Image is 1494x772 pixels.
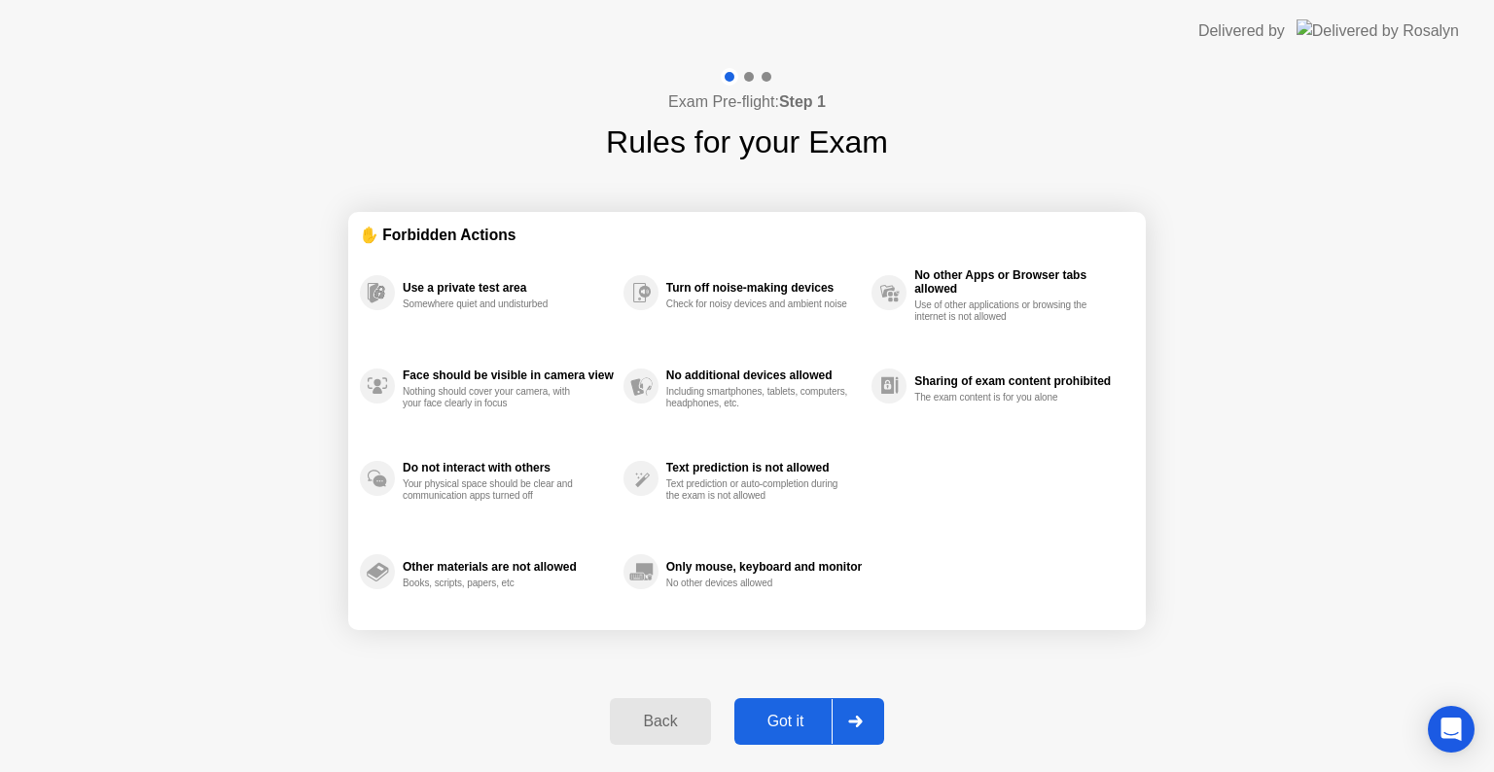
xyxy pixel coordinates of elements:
[403,386,587,409] div: Nothing should cover your camera, with your face clearly in focus
[616,713,704,730] div: Back
[914,392,1098,404] div: The exam content is for you alone
[666,578,850,589] div: No other devices allowed
[734,698,884,745] button: Got it
[610,698,710,745] button: Back
[666,298,850,310] div: Check for noisy devices and ambient noise
[403,560,614,574] div: Other materials are not allowed
[914,299,1098,323] div: Use of other applications or browsing the internet is not allowed
[403,461,614,474] div: Do not interact with others
[403,281,614,295] div: Use a private test area
[666,281,862,295] div: Turn off noise-making devices
[668,90,826,114] h4: Exam Pre-flight:
[666,368,862,382] div: No additional devices allowed
[666,461,862,474] div: Text prediction is not allowed
[914,268,1124,296] div: No other Apps or Browser tabs allowed
[779,93,826,110] b: Step 1
[606,119,888,165] h1: Rules for your Exam
[360,224,1134,246] div: ✋ Forbidden Actions
[1428,706,1475,753] div: Open Intercom Messenger
[914,374,1124,388] div: Sharing of exam content prohibited
[666,478,850,502] div: Text prediction or auto-completion during the exam is not allowed
[666,560,862,574] div: Only mouse, keyboard and monitor
[403,368,614,382] div: Face should be visible in camera view
[403,298,587,310] div: Somewhere quiet and undisturbed
[1297,19,1459,42] img: Delivered by Rosalyn
[666,386,850,409] div: Including smartphones, tablets, computers, headphones, etc.
[740,713,832,730] div: Got it
[1198,19,1285,43] div: Delivered by
[403,478,587,502] div: Your physical space should be clear and communication apps turned off
[403,578,587,589] div: Books, scripts, papers, etc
